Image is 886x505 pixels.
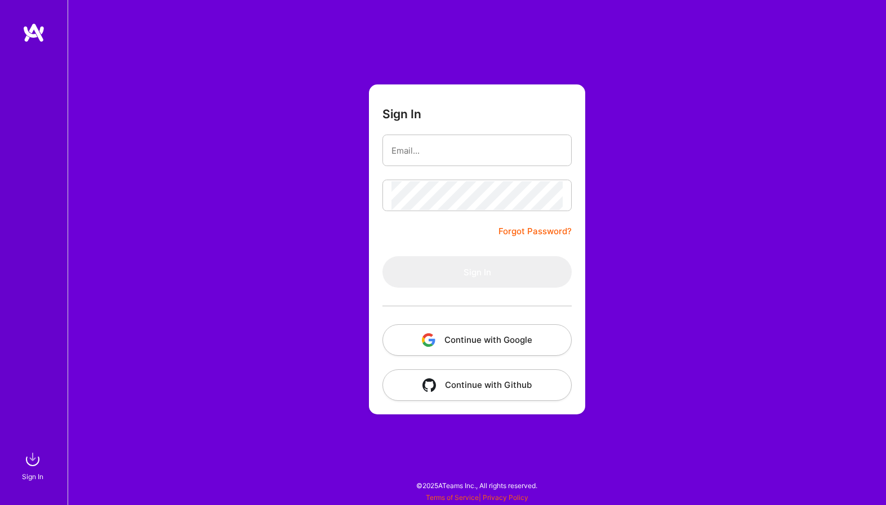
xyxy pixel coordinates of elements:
[422,378,436,392] img: icon
[382,107,421,121] h3: Sign In
[426,493,479,502] a: Terms of Service
[22,471,43,482] div: Sign In
[422,333,435,347] img: icon
[426,493,528,502] span: |
[382,324,572,356] button: Continue with Google
[23,23,45,43] img: logo
[68,471,886,499] div: © 2025 ATeams Inc., All rights reserved.
[382,256,572,288] button: Sign In
[24,448,44,482] a: sign inSign In
[498,225,572,238] a: Forgot Password?
[382,369,572,401] button: Continue with Github
[483,493,528,502] a: Privacy Policy
[21,448,44,471] img: sign in
[391,136,563,165] input: Email...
